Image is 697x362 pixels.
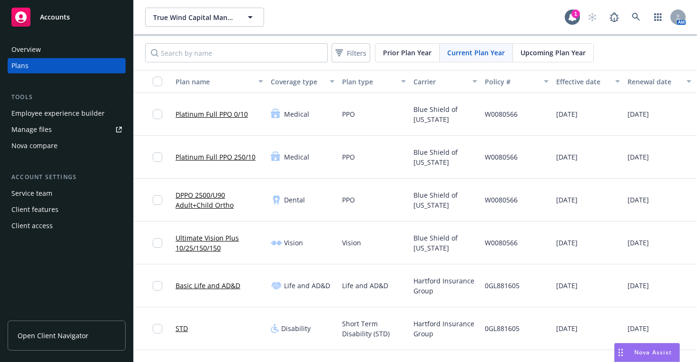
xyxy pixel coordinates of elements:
[628,238,649,248] span: [DATE]
[153,238,162,248] input: Toggle Row Selected
[338,70,410,93] button: Plan type
[11,202,59,217] div: Client features
[627,8,646,27] a: Search
[176,152,255,162] a: Platinum Full PPO 250/10
[485,281,520,291] span: 0GL881605
[153,12,236,22] span: True Wind Capital Management LP
[281,323,311,333] span: Disability
[413,147,477,167] span: Blue Shield of [US_STATE]
[342,77,395,87] div: Plan type
[583,8,602,27] a: Start snowing
[628,281,649,291] span: [DATE]
[11,186,52,201] div: Service team
[605,8,624,27] a: Report a Bug
[284,152,309,162] span: Medical
[485,109,518,119] span: W0080566
[153,152,162,162] input: Toggle Row Selected
[485,77,538,87] div: Policy #
[8,122,126,137] a: Manage files
[383,48,432,58] span: Prior Plan Year
[556,152,578,162] span: [DATE]
[648,8,668,27] a: Switch app
[8,172,126,182] div: Account settings
[628,152,649,162] span: [DATE]
[556,238,578,248] span: [DATE]
[628,109,649,119] span: [DATE]
[485,152,518,162] span: W0080566
[447,48,505,58] span: Current Plan Year
[556,77,609,87] div: Effective date
[8,106,126,121] a: Employee experience builder
[8,186,126,201] a: Service team
[8,218,126,233] a: Client access
[332,43,370,62] button: Filters
[485,195,518,205] span: W0080566
[18,331,88,341] span: Open Client Navigator
[284,109,309,119] span: Medical
[8,4,126,30] a: Accounts
[347,48,366,58] span: Filters
[153,281,162,291] input: Toggle Row Selected
[11,106,105,121] div: Employee experience builder
[615,343,627,362] div: Drag to move
[413,319,477,339] span: Hartford Insurance Group
[284,195,305,205] span: Dental
[153,195,162,205] input: Toggle Row Selected
[628,323,649,333] span: [DATE]
[485,323,520,333] span: 0GL881605
[628,77,681,87] div: Renewal date
[342,195,355,205] span: PPO
[556,281,578,291] span: [DATE]
[176,281,240,291] a: Basic Life and AD&D
[284,238,303,248] span: Vision
[284,281,330,291] span: Life and AD&D
[413,104,477,124] span: Blue Shield of [US_STATE]
[628,195,649,205] span: [DATE]
[153,324,162,333] input: Toggle Row Selected
[145,43,328,62] input: Search by name
[176,233,263,253] a: Ultimate Vision Plus 10/25/150/150
[634,348,672,356] span: Nova Assist
[342,319,406,339] span: Short Term Disability (STD)
[11,138,58,153] div: Nova compare
[11,58,29,73] div: Plans
[172,70,267,93] button: Plan name
[11,122,52,137] div: Manage files
[11,218,53,233] div: Client access
[8,202,126,217] a: Client features
[342,152,355,162] span: PPO
[342,281,388,291] span: Life and AD&D
[8,42,126,57] a: Overview
[267,70,338,93] button: Coverage type
[552,70,624,93] button: Effective date
[571,10,580,18] div: 1
[176,190,263,210] a: DPPO 2500/U90 Adult+Child Ortho
[556,195,578,205] span: [DATE]
[485,238,518,248] span: W0080566
[413,233,477,253] span: Blue Shield of [US_STATE]
[410,70,481,93] button: Carrier
[40,13,70,21] span: Accounts
[11,42,41,57] div: Overview
[342,109,355,119] span: PPO
[8,58,126,73] a: Plans
[145,8,264,27] button: True Wind Capital Management LP
[624,70,695,93] button: Renewal date
[271,77,324,87] div: Coverage type
[176,323,188,333] a: STD
[614,343,680,362] button: Nova Assist
[176,77,253,87] div: Plan name
[413,77,467,87] div: Carrier
[8,92,126,102] div: Tools
[413,276,477,296] span: Hartford Insurance Group
[342,238,361,248] span: Vision
[520,48,586,58] span: Upcoming Plan Year
[176,109,248,119] a: Platinum Full PPO 0/10
[334,46,368,60] span: Filters
[8,138,126,153] a: Nova compare
[556,109,578,119] span: [DATE]
[556,323,578,333] span: [DATE]
[481,70,552,93] button: Policy #
[153,77,162,86] input: Select all
[153,110,162,119] input: Toggle Row Selected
